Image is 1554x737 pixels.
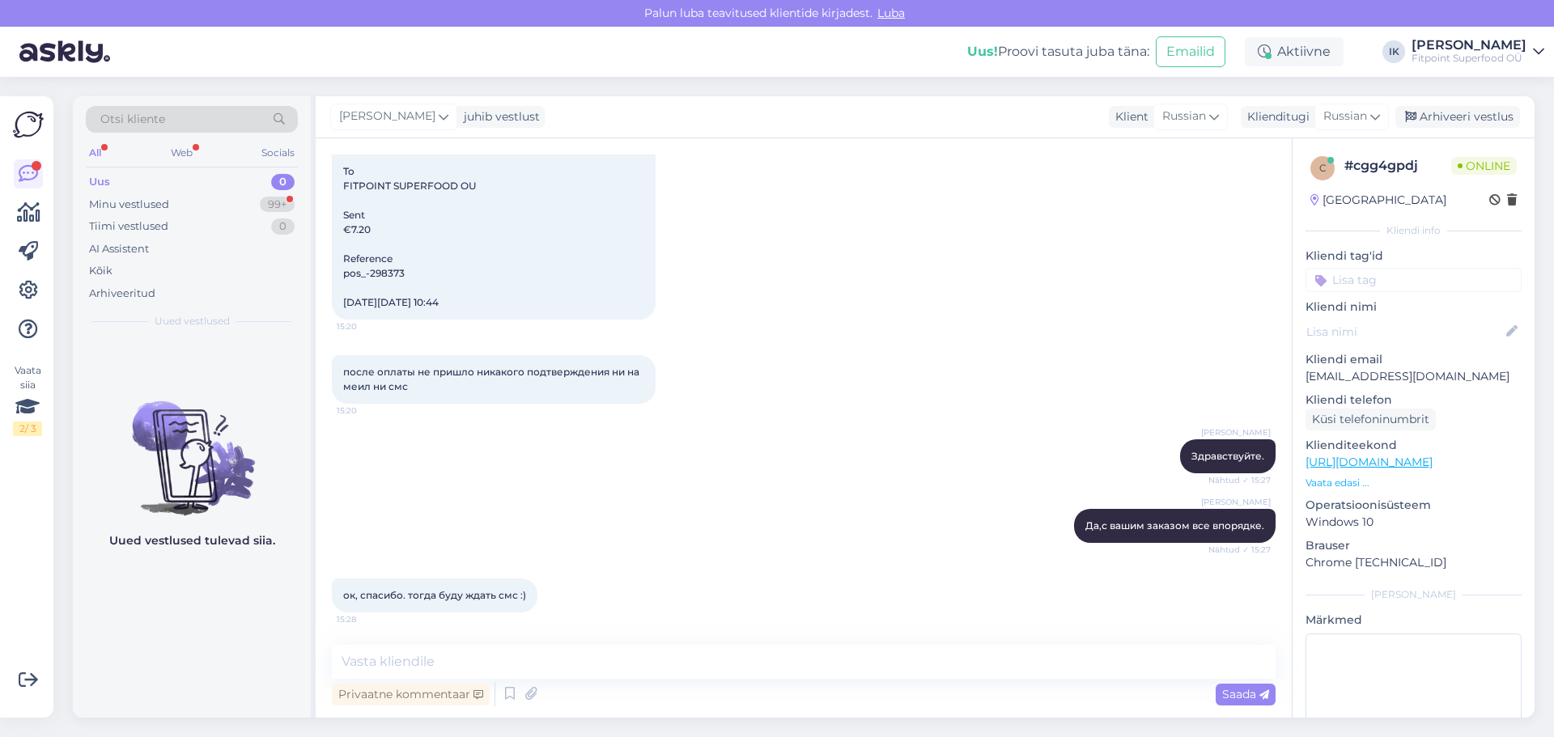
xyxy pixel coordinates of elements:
[89,174,110,190] div: Uus
[1306,514,1522,531] p: Windows 10
[89,286,155,302] div: Arhiveeritud
[1201,426,1271,438] span: [PERSON_NAME]
[1306,437,1522,454] p: Klienditeekond
[332,684,490,705] div: Privaatne kommentaar
[1310,192,1446,209] div: [GEOGRAPHIC_DATA]
[1162,108,1206,125] span: Russian
[1208,544,1271,556] span: Nähtud ✓ 15:27
[1395,106,1520,128] div: Arhiveeri vestlus
[343,63,627,308] span: Здравствуйте, Просто хотел узнать создался ли заказ. [DATE] днем покупал шейкер ( ) с оплатой чер...
[1208,474,1271,486] span: Nähtud ✓ 15:27
[967,44,998,59] b: Uus!
[1306,299,1522,316] p: Kliendi nimi
[1109,108,1149,125] div: Klient
[873,6,910,20] span: Luba
[13,109,44,140] img: Askly Logo
[100,111,165,128] span: Otsi kliente
[1451,157,1517,175] span: Online
[13,363,42,436] div: Vaata siia
[155,314,230,328] span: Uued vestlused
[13,421,42,436] div: 2 / 3
[1306,323,1503,341] input: Lisa nimi
[1306,351,1522,368] p: Kliendi email
[1306,392,1522,409] p: Kliendi telefon
[1306,268,1522,292] input: Lisa tag
[271,174,295,190] div: 0
[1306,554,1522,571] p: Chrome [TECHNICAL_ID]
[337,320,397,332] span: 15:20
[1222,687,1269,701] span: Saada
[109,532,275,549] p: Uued vestlused tulevad siia.
[89,263,113,279] div: Kõik
[73,372,311,518] img: No chats
[89,218,168,235] div: Tiimi vestlused
[1344,156,1451,176] div: # cgg4gpdj
[260,197,295,213] div: 99+
[1156,36,1225,67] button: Emailid
[1382,40,1405,63] div: IK
[1412,39,1544,65] a: [PERSON_NAME]Fitpoint Superfood OÜ
[1306,612,1522,629] p: Märkmed
[1245,37,1344,66] div: Aktiivne
[1306,497,1522,514] p: Operatsioonisüsteem
[1306,476,1522,490] p: Vaata edasi ...
[1191,450,1264,462] span: Здравствуйте.
[271,218,295,235] div: 0
[89,241,149,257] div: AI Assistent
[1306,368,1522,385] p: [EMAIL_ADDRESS][DOMAIN_NAME]
[337,613,397,625] span: 15:28
[89,197,169,213] div: Minu vestlused
[1306,248,1522,265] p: Kliendi tag'id
[343,589,526,601] span: ок, спасибо. тогда буду ждать смс :)
[1306,537,1522,554] p: Brauser
[1319,162,1327,174] span: c
[1201,496,1271,508] span: [PERSON_NAME]
[168,142,196,163] div: Web
[339,108,435,125] span: [PERSON_NAME]
[1085,519,1264,532] span: Да,с вашим заказом все впорядке.
[1412,52,1526,65] div: Fitpoint Superfood OÜ
[1306,223,1522,238] div: Kliendi info
[1306,409,1436,430] div: Küsi telefoninumbrit
[86,142,104,163] div: All
[1241,108,1310,125] div: Klienditugi
[1412,39,1526,52] div: [PERSON_NAME]
[1306,455,1433,469] a: [URL][DOMAIN_NAME]
[337,405,397,417] span: 15:20
[258,142,298,163] div: Socials
[1323,108,1367,125] span: Russian
[457,108,540,125] div: juhib vestlust
[967,42,1149,61] div: Proovi tasuta juba täna:
[343,366,642,392] span: после оплаты не пришло никакого подтверждения ни на меил ни смс
[1306,587,1522,602] div: [PERSON_NAME]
